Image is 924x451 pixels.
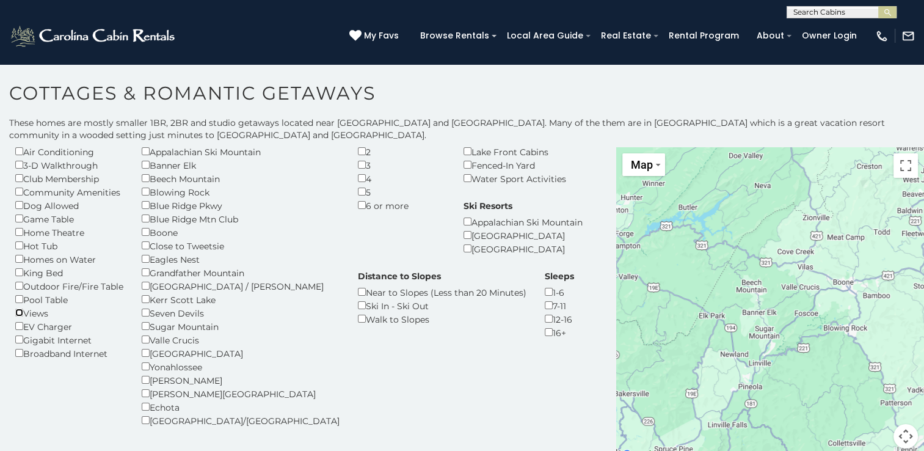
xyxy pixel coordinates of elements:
[893,153,918,178] button: Toggle fullscreen view
[15,293,123,306] div: Pool Table
[9,24,178,48] img: White-1-2.png
[358,145,445,158] div: 2
[15,320,123,333] div: EV Charger
[349,29,402,43] a: My Favs
[15,266,123,279] div: King Bed
[142,320,340,333] div: Sugar Mountain
[15,199,123,212] div: Dog Allowed
[142,414,340,427] div: [GEOGRAPHIC_DATA]/[GEOGRAPHIC_DATA]
[142,373,340,387] div: [PERSON_NAME]
[358,285,526,299] div: Near to Slopes (Less than 20 Minutes)
[358,172,445,185] div: 4
[15,346,123,360] div: Broadband Internet
[142,279,340,293] div: [GEOGRAPHIC_DATA] / [PERSON_NAME]
[893,424,918,449] button: Map camera controls
[464,172,566,185] div: Water Sport Activities
[358,199,445,212] div: 6 or more
[358,299,526,312] div: Ski In - Ski Out
[142,172,340,185] div: Beech Mountain
[142,239,340,252] div: Close to Tweetsie
[901,29,915,43] img: mail-regular-white.png
[545,285,574,299] div: 1-6
[142,252,340,266] div: Eagles Nest
[15,172,123,185] div: Club Membership
[358,270,441,282] label: Distance to Slopes
[142,212,340,226] div: Blue Ridge Mtn Club
[464,242,583,255] div: [GEOGRAPHIC_DATA]
[142,293,340,306] div: Kerr Scott Lake
[751,26,790,45] a: About
[414,26,495,45] a: Browse Rentals
[142,387,340,400] div: [PERSON_NAME][GEOGRAPHIC_DATA]
[545,312,574,326] div: 12-16
[142,360,340,373] div: Yonahlossee
[142,346,340,360] div: [GEOGRAPHIC_DATA]
[464,145,566,158] div: Lake Front Cabins
[15,306,123,320] div: Views
[142,306,340,320] div: Seven Devils
[545,270,574,282] label: Sleeps
[15,145,123,158] div: Air Conditioning
[501,26,589,45] a: Local Area Guide
[142,266,340,279] div: Grandfather Mountain
[464,229,583,242] div: [GEOGRAPHIC_DATA]
[15,185,123,199] div: Community Amenities
[142,145,340,158] div: Appalachian Ski Mountain
[142,226,340,239] div: Boone
[142,199,340,212] div: Blue Ridge Pkwy
[15,158,123,172] div: 3-D Walkthrough
[142,158,340,172] div: Banner Elk
[142,333,340,346] div: Valle Crucis
[358,312,526,326] div: Walk to Slopes
[15,333,123,346] div: Gigabit Internet
[15,279,123,293] div: Outdoor Fire/Fire Table
[142,185,340,199] div: Blowing Rock
[15,252,123,266] div: Homes on Water
[595,26,657,45] a: Real Estate
[142,400,340,414] div: Echota
[15,239,123,252] div: Hot Tub
[875,29,889,43] img: phone-regular-white.png
[464,215,583,229] div: Appalachian Ski Mountain
[545,326,574,339] div: 16+
[464,200,512,212] label: Ski Resorts
[622,153,665,176] button: Change map style
[15,212,123,226] div: Game Table
[358,158,445,172] div: 3
[464,158,566,172] div: Fenced-In Yard
[358,185,445,199] div: 5
[545,299,574,312] div: 7-11
[663,26,745,45] a: Rental Program
[631,158,653,171] span: Map
[364,29,399,42] span: My Favs
[796,26,863,45] a: Owner Login
[15,226,123,239] div: Home Theatre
